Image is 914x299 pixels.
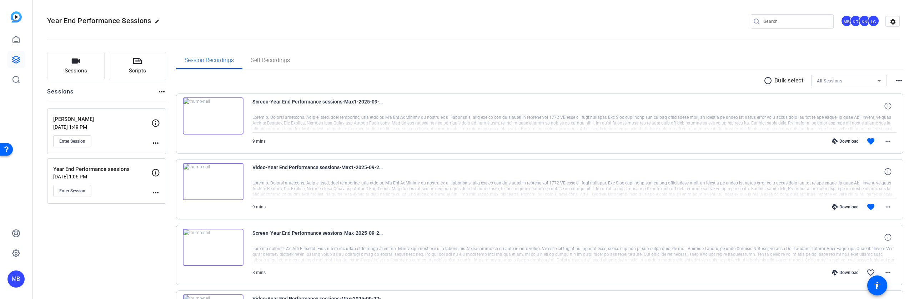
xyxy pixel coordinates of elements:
img: thumb-nail [183,97,243,135]
button: Enter Session [53,185,91,197]
ngx-avatar: Kenny Nicodemus [859,15,871,27]
mat-icon: more_horiz [895,76,903,85]
span: Self Recordings [251,57,290,63]
mat-icon: more_horiz [157,87,166,96]
ngx-avatar: Michael Barbieri [841,15,853,27]
mat-icon: more_horiz [884,203,892,211]
span: All Sessions [817,78,842,83]
ngx-avatar: Kaveh Ryndak [850,15,862,27]
div: Download [828,138,862,144]
button: Enter Session [53,135,91,147]
mat-icon: more_horiz [884,268,892,277]
span: Session Recordings [185,57,234,63]
p: [DATE] 1:06 PM [53,174,151,179]
ngx-avatar: Lou Garinga [868,15,880,27]
span: Enter Session [59,188,85,194]
mat-icon: favorite [867,137,875,146]
mat-icon: more_horiz [884,137,892,146]
div: MB [841,15,853,27]
p: Bulk select [774,76,804,85]
img: thumb-nail [183,163,243,200]
span: 9 mins [252,204,266,209]
input: Search [764,17,828,26]
mat-icon: more_horiz [151,139,160,147]
mat-icon: radio_button_unchecked [764,76,774,85]
mat-icon: favorite [867,203,875,211]
div: Download [828,270,862,275]
mat-icon: more_horiz [151,188,160,197]
div: KR [850,15,862,27]
span: Scripts [129,67,146,75]
span: 9 mins [252,139,266,144]
p: Year End Performance sessions [53,165,151,173]
span: Video-Year End Performance sessions-Max1-2025-09-22-14-45-37-529-0 [252,163,385,180]
mat-icon: edit [155,19,163,27]
p: [DATE] 1:49 PM [53,124,151,130]
span: Screen-Year End Performance sessions-Max1-2025-09-22-14-45-37-529-0 [252,97,385,115]
span: Screen-Year End Performance sessions-Max-2025-09-22-14-21-59-173-0 [252,229,385,246]
img: thumb-nail [183,229,243,266]
span: Sessions [65,67,87,75]
button: Sessions [47,52,105,80]
span: Year End Performance Sessions [47,16,151,25]
div: Download [828,204,862,210]
h2: Sessions [47,87,74,101]
mat-icon: favorite_border [867,268,875,277]
span: Enter Session [59,138,85,144]
mat-icon: accessibility [873,281,882,290]
div: MB [7,270,25,288]
div: LG [868,15,879,27]
div: KN [859,15,870,27]
img: blue-gradient.svg [11,11,22,22]
mat-icon: settings [886,16,900,27]
span: 8 mins [252,270,266,275]
p: [PERSON_NAME] [53,115,151,123]
button: Scripts [109,52,166,80]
